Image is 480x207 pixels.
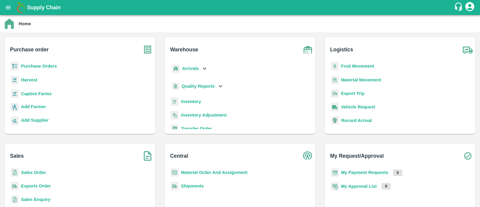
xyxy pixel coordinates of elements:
[382,183,391,190] p: 0
[181,184,204,188] a: Shipments
[140,148,155,163] img: soSales
[140,42,155,57] img: purchase
[331,89,339,98] img: delivery
[11,195,19,204] img: sales
[5,19,14,29] img: home
[331,103,339,111] img: vehicle
[11,182,19,190] img: shipments
[172,83,179,90] img: qualityReport
[27,3,454,12] a: Supply Chain
[21,197,50,202] a: Sales Enquiry
[21,104,46,109] b: Add Farmer
[181,84,215,89] b: Quality Reports
[331,62,339,71] img: fruit
[21,117,49,125] a: Add Supplier
[341,184,377,189] a: My Approval List
[1,1,15,14] button: open drawer
[171,168,178,177] img: centralMaterial
[11,117,19,125] img: supplier
[21,103,46,111] a: Add Farmer
[454,2,464,13] div: customer-support
[171,111,178,120] img: inventory
[171,124,178,133] img: whTransfer
[171,182,178,190] img: shipments
[460,148,475,163] img: check
[21,184,51,188] a: Exports Order
[172,64,180,73] img: whArrival
[171,80,224,93] div: Quality Reports
[181,126,212,131] a: Transfer Order
[21,118,49,123] b: Add Supplier
[460,42,475,57] img: truck
[21,64,57,68] a: Purchase Orders
[11,168,19,177] img: sales
[11,103,19,112] img: farmer
[15,2,27,14] img: logo
[21,170,46,175] a: Sales Order
[170,45,198,54] b: Warehouse
[181,113,226,117] a: Inventory Adjustment
[11,62,19,71] img: reciept
[19,21,31,26] b: Home
[182,66,199,71] b: Arrivals
[331,116,339,125] img: recordArrival
[330,152,384,160] b: My Request/Approval
[170,152,188,160] b: Central
[341,78,381,82] a: Material Movement
[171,97,178,106] img: whInventory
[27,5,61,11] b: Supply Chain
[341,105,375,109] a: Vehicle Request
[21,78,37,82] a: Harvest
[181,170,247,175] a: Material Order And Assignment
[181,99,201,104] a: Inventory
[341,118,372,123] a: Record Arrival
[300,42,315,57] img: warehouse
[341,91,364,96] a: Export Trip
[171,62,208,75] div: Arrivals
[341,64,374,68] a: Fruit Movement
[10,45,49,54] b: Purchase order
[341,170,388,175] a: My Payment Requests
[11,75,19,84] img: harvest
[393,169,402,176] p: 0
[464,1,475,14] div: account of current user
[331,168,339,177] img: payment
[331,75,339,84] img: material
[21,91,52,96] a: Captive Farms
[300,148,315,163] img: central
[331,182,339,191] img: approval
[11,89,19,98] img: harvest
[10,152,24,160] b: Sales
[330,45,353,54] b: Logistics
